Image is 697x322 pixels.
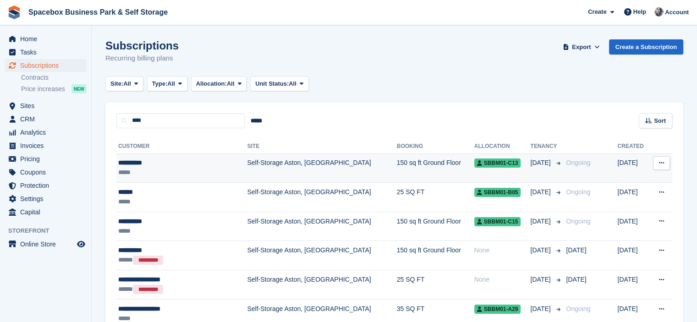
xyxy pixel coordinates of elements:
span: [DATE] [530,158,552,168]
a: Spacebox Business Park & Self Storage [25,5,171,20]
span: Coupons [20,166,75,179]
td: [DATE] [617,212,649,241]
span: Type: [152,79,168,88]
span: Protection [20,179,75,192]
span: Sites [20,99,75,112]
td: Self-Storage Aston, [GEOGRAPHIC_DATA] [247,241,396,270]
button: Export [561,39,602,55]
button: Unit Status: All [250,76,308,92]
span: Ongoing [566,188,590,196]
span: Ongoing [566,159,590,166]
td: Self-Storage Aston, [GEOGRAPHIC_DATA] [247,270,396,300]
span: Ongoing [566,305,590,312]
td: [DATE] [617,270,649,300]
span: [DATE] [530,246,552,255]
a: menu [5,59,87,72]
span: Sort [654,116,666,126]
span: Storefront [8,226,91,235]
span: Home [20,33,75,45]
span: Price increases [21,85,65,93]
span: Settings [20,192,75,205]
span: Pricing [20,153,75,165]
td: [DATE] [617,241,649,270]
span: Analytics [20,126,75,139]
div: None [474,275,531,284]
a: menu [5,153,87,165]
th: Allocation [474,139,531,154]
td: 150 sq ft Ground Floor [397,241,474,270]
a: menu [5,46,87,59]
a: menu [5,238,87,251]
span: All [289,79,296,88]
span: [DATE] [566,276,586,283]
a: menu [5,99,87,112]
td: Self-Storage Aston, [GEOGRAPHIC_DATA] [247,153,396,183]
button: Type: All [147,76,187,92]
a: menu [5,166,87,179]
a: Create a Subscription [609,39,683,55]
a: menu [5,33,87,45]
td: Self-Storage Aston, [GEOGRAPHIC_DATA] [247,183,396,212]
a: Contracts [21,73,87,82]
span: Unit Status: [255,79,289,88]
span: SBBM01-A29 [474,305,521,314]
span: Invoices [20,139,75,152]
span: [DATE] [530,217,552,226]
span: [DATE] [566,246,586,254]
div: None [474,246,531,255]
th: Site [247,139,396,154]
span: [DATE] [530,275,552,284]
td: 150 sq ft Ground Floor [397,153,474,183]
span: Export [572,43,591,52]
span: All [123,79,131,88]
img: stora-icon-8386f47178a22dfd0bd8f6a31ec36ba5ce8667c1dd55bd0f319d3a0aa187defe.svg [7,5,21,19]
span: Help [633,7,646,16]
td: Self-Storage Aston, [GEOGRAPHIC_DATA] [247,212,396,241]
th: Tenancy [530,139,562,154]
span: [DATE] [530,187,552,197]
span: Account [665,8,689,17]
a: menu [5,139,87,152]
td: 150 sq ft Ground Floor [397,212,474,241]
span: Allocation: [196,79,227,88]
td: [DATE] [617,183,649,212]
th: Created [617,139,649,154]
span: All [167,79,175,88]
button: Allocation: All [191,76,247,92]
a: menu [5,192,87,205]
span: Site: [110,79,123,88]
span: Capital [20,206,75,218]
span: SBBM01-B05 [474,188,521,197]
a: menu [5,113,87,126]
span: Create [588,7,606,16]
td: 25 SQ FT [397,183,474,212]
a: menu [5,126,87,139]
span: [DATE] [530,304,552,314]
button: Site: All [105,76,143,92]
a: Preview store [76,239,87,250]
span: CRM [20,113,75,126]
td: 25 SQ FT [397,270,474,300]
a: menu [5,179,87,192]
span: Ongoing [566,218,590,225]
a: menu [5,206,87,218]
span: SBBM01-C13 [474,158,521,168]
span: SBBM01-C15 [474,217,521,226]
div: NEW [71,84,87,93]
span: Tasks [20,46,75,59]
span: All [227,79,235,88]
td: [DATE] [617,153,649,183]
img: SUDIPTA VIRMANI [654,7,664,16]
th: Customer [116,139,247,154]
span: Online Store [20,238,75,251]
h1: Subscriptions [105,39,179,52]
span: Subscriptions [20,59,75,72]
p: Recurring billing plans [105,53,179,64]
a: Price increases NEW [21,84,87,94]
th: Booking [397,139,474,154]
